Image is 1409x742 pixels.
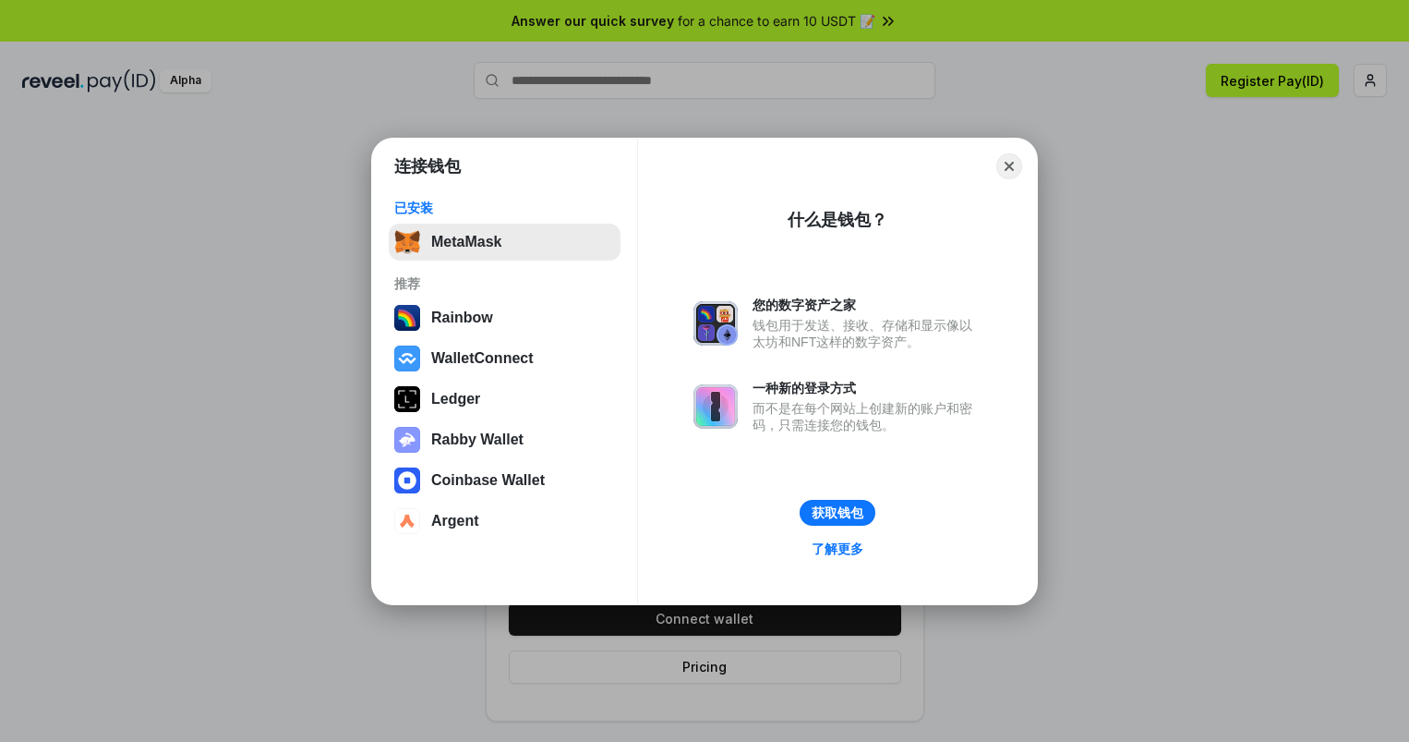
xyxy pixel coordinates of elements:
div: 钱包用于发送、接收、存储和显示像以太坊和NFT这样的数字资产。 [753,317,981,350]
div: Rabby Wallet [431,432,524,448]
div: 您的数字资产之家 [753,297,981,313]
img: svg+xml,%3Csvg%20xmlns%3D%22http%3A%2F%2Fwww.w3.org%2F2000%2Fsvg%22%20fill%3D%22none%22%20viewBox... [394,427,420,453]
div: Argent [431,513,479,529]
button: MetaMask [389,224,620,261]
button: Rabby Wallet [389,421,620,458]
img: svg+xml,%3Csvg%20fill%3D%22none%22%20height%3D%2233%22%20viewBox%3D%220%200%2035%2033%22%20width%... [394,229,420,255]
img: svg+xml,%3Csvg%20width%3D%2228%22%20height%3D%2228%22%20viewBox%3D%220%200%2028%2028%22%20fill%3D... [394,346,420,371]
div: Coinbase Wallet [431,472,545,489]
button: Argent [389,503,620,540]
div: 推荐 [394,275,615,292]
div: 了解更多 [812,541,863,557]
button: Coinbase Wallet [389,462,620,499]
div: Ledger [431,391,480,407]
div: 已安装 [394,200,615,216]
a: 了解更多 [801,537,874,561]
img: svg+xml,%3Csvg%20width%3D%22120%22%20height%3D%22120%22%20viewBox%3D%220%200%20120%20120%22%20fil... [394,305,420,331]
div: 什么是钱包？ [788,209,887,231]
button: Ledger [389,381,620,418]
img: svg+xml,%3Csvg%20xmlns%3D%22http%3A%2F%2Fwww.w3.org%2F2000%2Fsvg%22%20fill%3D%22none%22%20viewBox... [693,384,738,429]
button: WalletConnect [389,340,620,377]
div: 一种新的登录方式 [753,380,981,396]
div: WalletConnect [431,350,534,367]
h1: 连接钱包 [394,155,461,177]
img: svg+xml,%3Csvg%20xmlns%3D%22http%3A%2F%2Fwww.w3.org%2F2000%2Fsvg%22%20fill%3D%22none%22%20viewBox... [693,301,738,346]
img: svg+xml,%3Csvg%20width%3D%2228%22%20height%3D%2228%22%20viewBox%3D%220%200%2028%2028%22%20fill%3D... [394,468,420,493]
button: Close [996,153,1022,179]
div: 获取钱包 [812,505,863,521]
img: svg+xml,%3Csvg%20xmlns%3D%22http%3A%2F%2Fwww.w3.org%2F2000%2Fsvg%22%20width%3D%2228%22%20height%3... [394,386,420,412]
div: 而不是在每个网站上创建新的账户和密码，只需连接您的钱包。 [753,400,981,433]
button: 获取钱包 [800,500,875,526]
div: Rainbow [431,310,493,326]
div: MetaMask [431,234,501,250]
button: Rainbow [389,299,620,336]
img: svg+xml,%3Csvg%20width%3D%2228%22%20height%3D%2228%22%20viewBox%3D%220%200%2028%2028%22%20fill%3D... [394,508,420,534]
